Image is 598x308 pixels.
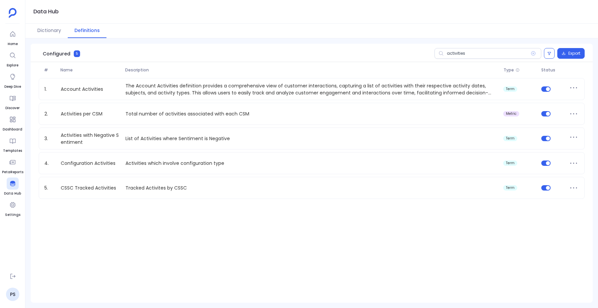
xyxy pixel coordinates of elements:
[506,87,515,91] span: term
[74,50,80,57] span: 5
[3,127,22,132] span: Dashboard
[58,160,118,167] a: Configuration Activities
[4,178,21,196] a: Data Hub
[4,84,21,89] span: Deep Dive
[123,110,501,117] p: Total number of activities associated with each CSM
[506,161,515,165] span: term
[42,185,58,192] span: 5.
[58,86,106,93] a: Account Activities
[7,63,19,68] span: Explore
[122,67,501,73] span: Description
[539,67,566,73] span: Status
[4,71,21,89] a: Deep Dive
[5,105,20,111] span: Discover
[43,50,70,57] span: Configured
[123,82,501,96] p: The Account Activities definition provides a comprehensive view of customer interactions, capturi...
[123,185,501,192] p: Tracked Activites by CSSC
[9,8,17,18] img: petavue logo
[41,67,58,73] span: #
[506,112,517,116] span: metric
[506,136,515,140] span: term
[33,7,59,16] h1: Data Hub
[3,148,22,153] span: Templates
[506,186,515,190] span: term
[5,92,20,111] a: Discover
[123,160,501,167] p: Activities which involve configuration type
[58,67,122,73] span: Name
[7,49,19,68] a: Explore
[7,41,19,47] span: Home
[42,110,58,117] span: 2.
[5,212,20,218] span: Settings
[58,110,105,117] a: Activities per CSM
[6,288,19,301] a: PS
[2,156,23,175] a: PetaReports
[5,199,20,218] a: Settings
[42,160,58,167] span: 4.
[58,185,119,192] a: CSSC Tracked Activities
[42,86,58,93] span: 1.
[4,191,21,196] span: Data Hub
[3,113,22,132] a: Dashboard
[68,24,106,38] button: Definitions
[434,48,541,59] input: Search definitions
[31,24,68,38] button: Dictionary
[7,28,19,47] a: Home
[504,67,514,73] span: Type
[568,51,580,56] span: Export
[557,48,585,59] button: Export
[42,135,58,142] span: 3.
[3,135,22,153] a: Templates
[123,135,501,142] p: List of Activities where Sentiment is Negative
[58,132,123,145] a: Activities with Negative Sentiment
[2,170,23,175] span: PetaReports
